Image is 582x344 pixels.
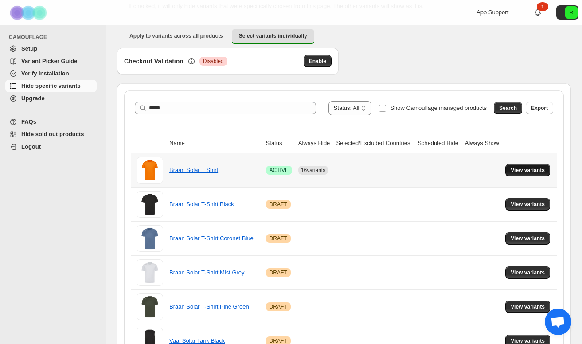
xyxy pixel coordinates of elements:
a: Variant Picker Guide [5,55,97,67]
a: Hide sold out products [5,128,97,141]
button: Export [526,102,553,114]
th: Selected/Excluded Countries [334,133,415,153]
a: Braan Solar T-Shirt Pine Green [169,303,249,310]
a: Logout [5,141,97,153]
span: FAQs [21,118,36,125]
span: DRAFT [270,303,287,310]
span: Select variants individually [239,32,307,39]
a: Braan Solar T-Shirt Coronet Blue [169,235,254,242]
span: Enable [309,58,326,65]
span: Disabled [203,58,224,65]
span: Show Camouflage managed products [390,105,487,111]
button: View variants [505,198,550,211]
a: FAQs [5,116,97,128]
button: View variants [505,301,550,313]
span: Avatar with initials R [565,6,578,19]
a: Verify Installation [5,67,97,80]
a: Upgrade [5,92,97,105]
span: 16 variants [301,167,325,173]
a: Hide specific variants [5,80,97,92]
a: Vaal Solar Tank Black [169,337,225,344]
span: CAMOUFLAGE [9,34,100,41]
span: ACTIVE [270,167,289,174]
button: View variants [505,164,550,176]
span: View variants [511,269,545,276]
button: View variants [505,232,550,245]
span: Hide specific variants [21,82,81,89]
span: Upgrade [21,95,45,102]
a: Braan Solar T-Shirt Black [169,201,234,207]
span: View variants [511,167,545,174]
th: Always Hide [296,133,334,153]
span: App Support [477,9,508,16]
span: Apply to variants across all products [129,32,223,39]
h3: Checkout Validation [124,57,184,66]
span: DRAFT [270,269,287,276]
span: View variants [511,235,545,242]
button: View variants [505,266,550,279]
span: Logout [21,143,41,150]
button: Enable [304,55,332,67]
button: Select variants individually [232,29,314,44]
span: DRAFT [270,201,287,208]
span: Verify Installation [21,70,69,77]
th: Name [167,133,263,153]
a: Braan Solar T-Shirt Mist Grey [169,269,245,276]
button: Avatar with initials R [556,5,578,20]
span: Export [531,105,548,112]
span: View variants [511,303,545,310]
a: Braan Solar T Shirt [169,167,218,173]
span: Setup [21,45,37,52]
div: 1 [537,2,548,11]
th: Always Show [462,133,503,153]
button: Search [494,102,522,114]
span: Variant Picker Guide [21,58,77,64]
div: Open chat [545,309,571,335]
button: Apply to variants across all products [122,29,230,43]
span: Search [499,105,517,112]
a: Setup [5,43,97,55]
span: DRAFT [270,235,287,242]
th: Scheduled Hide [415,133,462,153]
img: Camouflage [7,0,51,25]
span: View variants [511,201,545,208]
span: Hide sold out products [21,131,84,137]
a: 1 [533,8,542,17]
th: Status [263,133,296,153]
text: R [570,10,573,15]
